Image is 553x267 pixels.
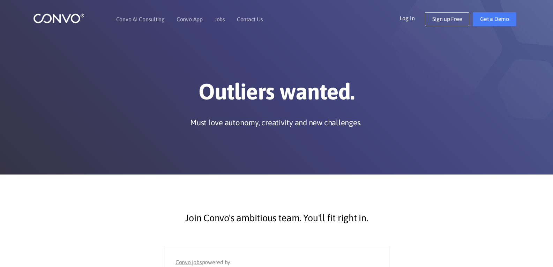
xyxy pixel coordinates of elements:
[190,117,361,128] p: Must love autonomy, creativity and new challenges.
[400,12,425,23] a: Log In
[215,16,225,22] a: Jobs
[473,12,516,26] a: Get a Demo
[116,16,165,22] a: Convo AI Consulting
[237,16,263,22] a: Contact Us
[33,13,84,24] img: logo_1.png
[177,16,203,22] a: Convo App
[83,78,470,110] h1: Outliers wanted.
[425,12,469,26] a: Sign up Free
[88,209,465,227] p: Join Convo's ambitious team. You'll fit right in.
